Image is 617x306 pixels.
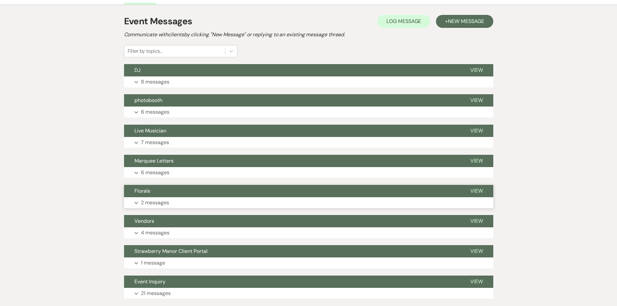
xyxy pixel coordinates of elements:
button: Event Inquiry [124,276,460,288]
div: Filter by topics... [128,47,162,55]
span: View [470,278,483,285]
span: View [470,157,483,164]
span: Florals [134,187,150,194]
button: View [460,125,493,137]
button: View [460,94,493,107]
button: Log Message [377,15,430,28]
button: 4 messages [124,227,493,238]
span: photobooth [134,97,162,104]
button: +New Message [436,15,493,28]
button: Marquee Letters [124,155,460,167]
span: View [470,67,483,74]
button: DJ [124,64,460,76]
span: DJ [134,67,141,74]
p: 2 messages [141,198,169,207]
span: Event Inquiry [134,278,166,285]
button: 6 messages [124,167,493,178]
button: 8 messages [124,76,493,87]
button: View [460,64,493,76]
p: 1 message [141,259,165,267]
button: Vendors [124,215,460,227]
span: Strawberry Manor Client Portal [134,248,208,255]
span: View [470,248,483,255]
button: View [460,155,493,167]
button: View [460,215,493,227]
button: 1 message [124,257,493,268]
button: View [460,276,493,288]
p: 7 messages [141,138,169,147]
h2: Communicate with clients by clicking "New Message" or replying to an existing message thread. [124,31,493,39]
p: 6 messages [141,168,169,177]
button: photobooth [124,94,460,107]
span: Vendors [134,218,154,224]
p: 6 messages [141,108,169,116]
button: Live Musician [124,125,460,137]
p: 8 messages [141,78,169,86]
button: Strawberry Manor Client Portal [124,245,460,257]
span: View [470,97,483,104]
button: 2 messages [124,197,493,208]
button: 6 messages [124,107,493,118]
button: View [460,245,493,257]
span: Live Musician [134,127,166,134]
span: View [470,127,483,134]
button: 7 messages [124,137,493,148]
p: 4 messages [141,229,169,237]
button: View [460,185,493,197]
p: 21 messages [141,289,171,298]
span: View [470,218,483,224]
span: Log Message [386,18,421,25]
button: Florals [124,185,460,197]
span: View [470,187,483,194]
button: 21 messages [124,288,493,299]
span: Marquee Letters [134,157,174,164]
span: New Message [448,18,484,25]
h1: Event Messages [124,15,192,28]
